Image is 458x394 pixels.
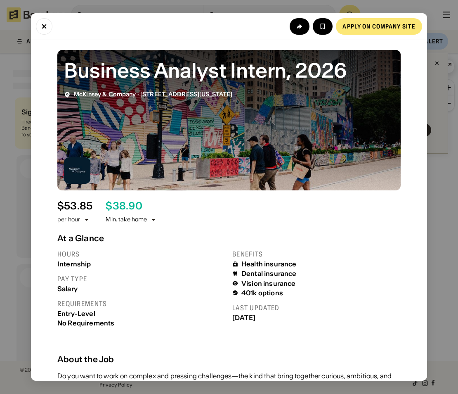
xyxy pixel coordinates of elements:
div: About the Job [57,354,401,364]
div: per hour [57,216,80,224]
button: Close [36,18,52,35]
div: · [74,91,233,98]
div: $ 53.85 [57,200,92,212]
div: No Requirements [57,319,226,327]
img: McKinsey & Company logo [64,157,90,184]
div: Benefits [232,250,401,259]
div: 401k options [241,289,283,297]
div: Health insurance [241,260,297,268]
div: Entry-Level [57,310,226,318]
div: Business Analyst Intern, 2026 [64,57,394,84]
div: Vision insurance [241,280,296,287]
div: Requirements [57,299,226,308]
div: Min. take home [106,216,157,224]
div: [DATE] [232,314,401,322]
div: $ 38.90 [106,200,142,212]
div: Do you want to work on complex and pressing challenges—the kind that bring together curious, ambi... [57,371,401,391]
div: Dental insurance [241,270,297,278]
a: [STREET_ADDRESS][US_STATE] [140,90,233,98]
div: At a Glance [57,233,401,243]
div: Apply on company site [342,24,416,29]
div: Hours [57,250,226,259]
div: Pay type [57,275,226,283]
div: Last updated [232,304,401,312]
div: Salary [57,285,226,293]
div: Internship [57,260,226,268]
a: McKinsey & Company [74,90,136,98]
